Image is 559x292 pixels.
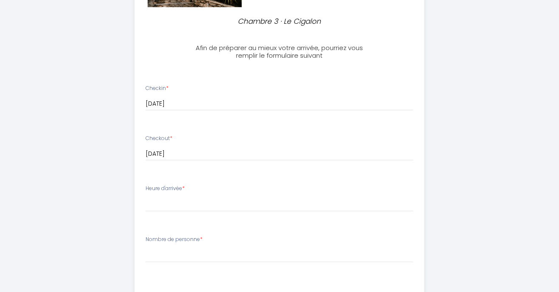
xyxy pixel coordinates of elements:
[146,185,185,193] label: Heure d'arrivée
[189,16,371,27] p: Chambre 3 · Le Cigalon
[146,84,169,93] label: Checkin
[146,236,202,244] label: Nombre de personne
[185,44,374,59] h3: Afin de préparer au mieux votre arrivée, pourriez vous remplir le formulaire suivant
[146,135,172,143] label: Checkout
